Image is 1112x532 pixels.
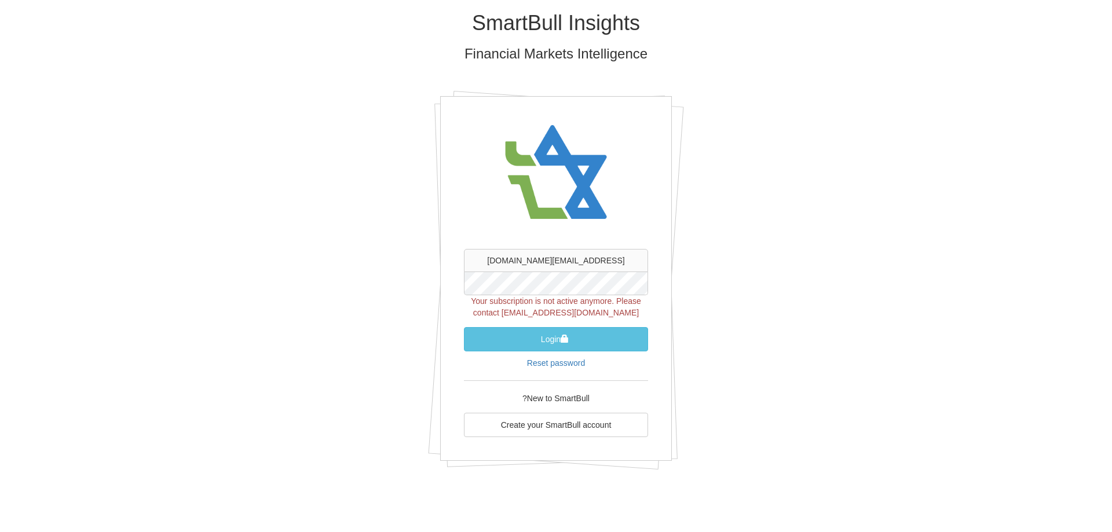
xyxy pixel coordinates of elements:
span: New to SmartBull? [522,394,590,403]
input: username [464,249,648,272]
p: Your subscription is not active anymore. Please contact [EMAIL_ADDRESS][DOMAIN_NAME] [464,295,648,318]
h1: SmartBull Insights [217,12,895,35]
h3: Financial Markets Intelligence [217,46,895,61]
a: Reset password [527,358,585,368]
a: Create your SmartBull account [464,413,648,437]
img: avatar [498,114,614,232]
button: Login [464,327,648,351]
